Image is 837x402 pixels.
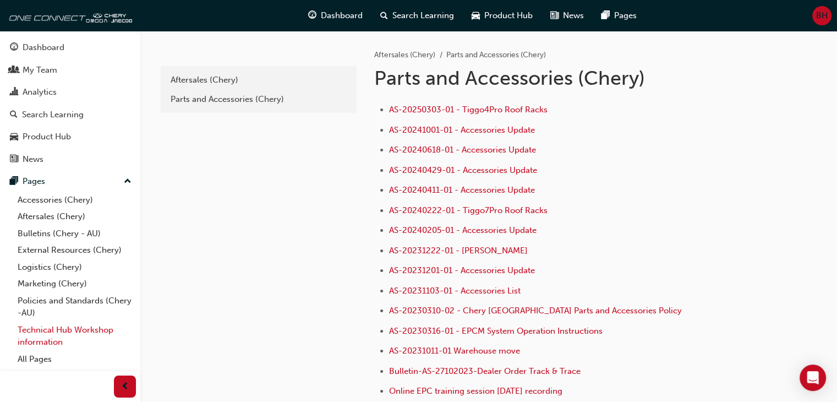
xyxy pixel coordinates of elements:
a: Accessories (Chery) [13,192,136,209]
a: AS-20240205-01 - Accessories Update [389,225,537,235]
div: Aftersales (Chery) [171,74,347,86]
span: car-icon [472,9,480,23]
a: AS-20240222-01 - Tiggo7Pro Roof Racks [389,205,548,215]
a: Aftersales (Chery) [165,70,352,90]
a: Technical Hub Workshop information [13,322,136,351]
a: Product Hub [4,127,136,147]
div: My Team [23,64,57,77]
span: prev-icon [121,380,129,394]
img: oneconnect [6,4,132,26]
a: AS-20250303-01 - Tiggo4Pro Roof Racks [389,105,548,115]
div: Search Learning [22,108,84,121]
span: news-icon [550,9,559,23]
span: Search Learning [392,9,454,22]
span: pages-icon [601,9,610,23]
a: AS-20241001-01 - Accessories Update [389,125,535,135]
a: Bulletin-AS-27102023-Dealer Order Track & Trace [389,366,581,376]
li: Parts and Accessories (Chery) [446,49,546,62]
div: Product Hub [23,131,71,143]
a: AS-20240411-01 - Accessories Update [389,185,535,195]
div: Open Intercom Messenger [800,365,826,391]
div: Pages [23,175,45,188]
a: AS-20240618-01 - Accessories Update [389,145,536,155]
a: pages-iconPages [593,4,645,27]
span: pages-icon [10,177,18,187]
a: External Resources (Chery) [13,242,136,259]
span: chart-icon [10,88,18,97]
a: My Team [4,60,136,80]
a: search-iconSearch Learning [371,4,463,27]
a: AS-20230310-02 - Chery [GEOGRAPHIC_DATA] Parts and Accessories Policy [389,306,682,316]
span: search-icon [380,9,388,23]
a: guage-iconDashboard [299,4,371,27]
a: Analytics [4,82,136,102]
a: Parts and Accessories (Chery) [165,90,352,109]
span: Pages [614,9,637,22]
a: Marketing (Chery) [13,275,136,292]
a: Search Learning [4,105,136,125]
a: AS-20231222-01 - [PERSON_NAME] [389,246,528,256]
button: DashboardMy TeamAnalyticsSearch LearningProduct HubNews [4,35,136,171]
a: news-iconNews [541,4,593,27]
a: AS-20231103-01 - Accessories List [389,286,521,296]
a: All Pages [13,351,136,368]
a: Aftersales (Chery) [374,50,435,59]
span: guage-icon [10,43,18,53]
a: Logistics (Chery) [13,259,136,276]
button: BH [812,6,831,25]
span: Dashboard [321,9,363,22]
button: Pages [4,171,136,192]
div: Analytics [23,86,57,99]
h1: Parts and Accessories (Chery) [374,66,735,90]
span: Product Hub [484,9,533,22]
span: BH [816,9,828,22]
div: Parts and Accessories (Chery) [171,93,347,106]
a: AS-20230316-01 - EPCM System Operation Instructions [389,326,603,336]
a: car-iconProduct Hub [463,4,541,27]
span: search-icon [10,110,18,120]
span: people-icon [10,66,18,75]
span: guage-icon [308,9,316,23]
span: up-icon [124,175,132,189]
span: car-icon [10,132,18,142]
span: News [563,9,584,22]
a: AS-20240429-01 - Accessories Update [389,165,537,175]
span: news-icon [10,155,18,165]
a: Bulletins (Chery - AU) [13,225,136,242]
a: Online EPC training session [DATE] recording [389,386,562,396]
a: Policies and Standards (Chery -AU) [13,292,136,322]
a: AS-20231011-01 Warehouse move [389,346,520,356]
div: News [23,153,43,166]
a: Dashboard [4,37,136,58]
a: Aftersales (Chery) [13,208,136,225]
a: News [4,149,136,170]
div: Dashboard [23,41,64,54]
a: AS-20231201-01 - Accessories Update [389,265,535,275]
